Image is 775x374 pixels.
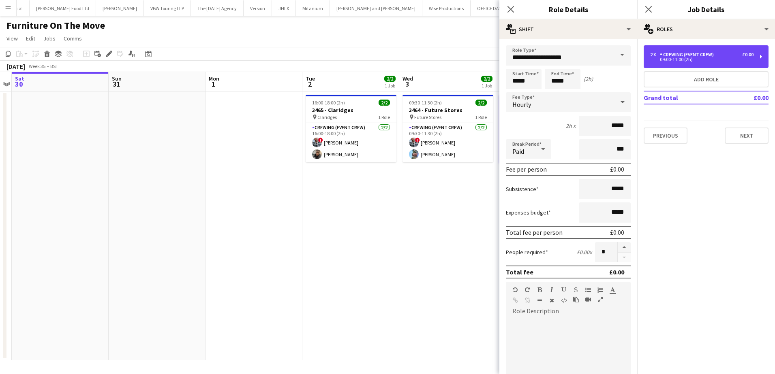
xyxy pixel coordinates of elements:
[573,296,579,303] button: Paste as plain text
[14,79,24,89] span: 30
[482,83,492,89] div: 1 Job
[660,52,717,57] div: Crewing (Event Crew)
[296,0,330,16] button: Mitanium
[306,123,396,162] app-card-role: Crewing (Event Crew)2/216:00-18:00 (2h)![PERSON_NAME][PERSON_NAME]
[272,0,296,16] button: JHLX
[610,165,624,173] div: £0.00
[244,0,272,16] button: Version
[378,114,390,120] span: 1 Role
[384,76,396,82] span: 2/2
[506,228,563,236] div: Total fee per person
[609,268,624,276] div: £0.00
[111,79,122,89] span: 31
[610,228,624,236] div: £0.00
[6,62,25,70] div: [DATE]
[644,71,769,87] button: Add role
[650,57,754,62] div: 09:00-11:00 (2h)
[112,75,122,82] span: Sun
[512,147,524,155] span: Paid
[402,75,413,82] span: Wed
[481,76,492,82] span: 2/2
[402,95,493,162] app-job-card: 09:30-11:30 (2h)2/23464 - Future Stores Future Stores1 RoleCrewing (Event Crew)2/209:30-11:30 (2h...
[506,249,548,256] label: People required
[506,268,533,276] div: Total fee
[499,4,637,15] h3: Role Details
[475,100,487,106] span: 2/2
[637,4,775,15] h3: Job Details
[50,63,58,69] div: BST
[577,249,592,256] div: £0.00 x
[317,114,337,120] span: Claridges
[401,79,413,89] span: 3
[306,106,396,114] h3: 3465 - Claridges
[512,287,518,293] button: Undo
[409,100,442,106] span: 09:30-11:30 (2h)
[191,0,244,16] button: The [DATE] Agency
[415,138,420,142] span: !
[402,106,493,114] h3: 3464 - Future Stores
[537,297,542,304] button: Horizontal Line
[561,287,567,293] button: Underline
[471,0,510,16] button: OFFICE DAYS
[15,75,24,82] span: Sat
[549,287,554,293] button: Italic
[525,287,530,293] button: Redo
[144,0,191,16] button: VBW Touring LLP
[644,127,687,144] button: Previous
[64,35,82,42] span: Comms
[725,127,769,144] button: Next
[379,100,390,106] span: 2/2
[597,287,603,293] button: Ordered List
[422,0,471,16] button: Wise Productions
[506,185,539,193] label: Subsistence
[637,19,775,39] div: Roles
[561,297,567,304] button: HTML Code
[60,33,85,44] a: Comms
[208,79,219,89] span: 1
[306,95,396,162] app-job-card: 16:00-18:00 (2h)2/23465 - Claridges Claridges1 RoleCrewing (Event Crew)2/216:00-18:00 (2h)![PERSO...
[475,114,487,120] span: 1 Role
[27,63,47,69] span: Week 35
[304,79,315,89] span: 2
[506,165,547,173] div: Fee per person
[330,0,422,16] button: [PERSON_NAME] and [PERSON_NAME]
[498,79,510,89] span: 4
[597,296,603,303] button: Fullscreen
[742,52,754,57] div: £0.00
[414,114,441,120] span: Future Stores
[385,83,395,89] div: 1 Job
[618,242,631,253] button: Increase
[26,35,35,42] span: Edit
[209,75,219,82] span: Mon
[23,33,39,44] a: Edit
[40,33,59,44] a: Jobs
[537,287,542,293] button: Bold
[6,19,105,32] h1: Furniture On The Move
[584,75,593,83] div: (2h)
[585,296,591,303] button: Insert video
[644,91,730,104] td: Grand total
[730,91,769,104] td: £0.00
[30,0,96,16] button: [PERSON_NAME] Food Ltd
[312,100,345,106] span: 16:00-18:00 (2h)
[96,0,144,16] button: [PERSON_NAME]
[566,122,576,130] div: 2h x
[650,52,660,57] div: 2 x
[506,209,551,216] label: Expenses budget
[306,75,315,82] span: Tue
[43,35,56,42] span: Jobs
[499,19,637,39] div: Shift
[3,33,21,44] a: View
[512,100,531,108] span: Hourly
[549,297,554,304] button: Clear Formatting
[402,123,493,162] app-card-role: Crewing (Event Crew)2/209:30-11:30 (2h)![PERSON_NAME][PERSON_NAME]
[585,287,591,293] button: Unordered List
[610,287,615,293] button: Text Color
[573,287,579,293] button: Strikethrough
[318,138,323,142] span: !
[6,35,18,42] span: View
